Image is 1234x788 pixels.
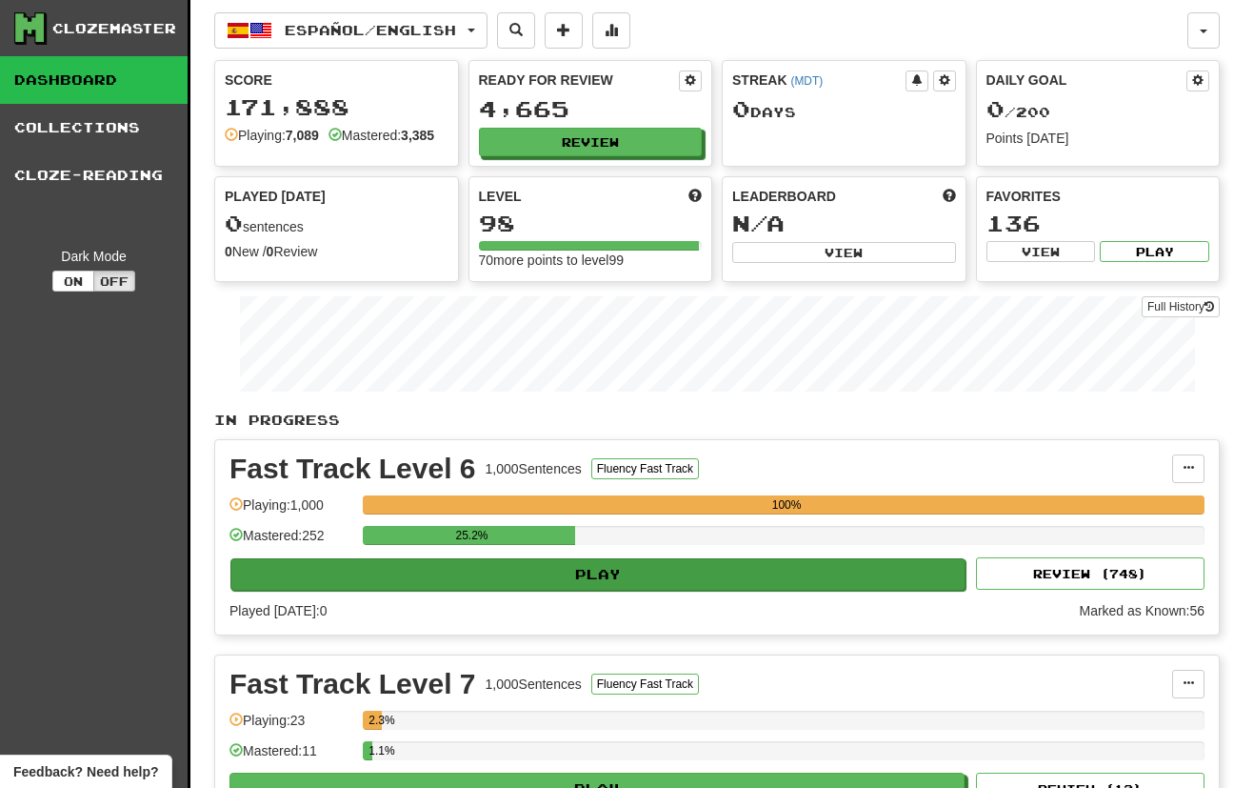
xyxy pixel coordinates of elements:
div: Daily Goal [986,71,1187,91]
div: 171,888 [225,95,448,119]
div: Points [DATE] [986,129,1210,148]
button: Play [1100,241,1209,262]
div: 4,665 [479,97,703,121]
button: Play [230,558,965,591]
span: 0 [732,95,750,122]
div: sentences [225,212,448,236]
span: Español / English [285,22,456,38]
div: Fast Track Level 7 [229,670,476,698]
span: Played [DATE]: 0 [229,603,327,618]
strong: 0 [225,244,232,259]
div: Playing: 23 [229,711,353,742]
div: Score [225,71,448,90]
div: 136 [986,212,1210,235]
span: Played [DATE] [225,187,326,206]
div: Mastered: 252 [229,526,353,557]
span: Leaderboard [732,187,836,206]
div: Mastered: [328,126,434,145]
div: Marked as Known: 56 [1079,601,1204,620]
button: View [986,241,1096,262]
div: 1.1% [368,741,371,760]
button: View [732,242,956,263]
strong: 7,089 [286,128,319,143]
div: 2.3% [368,711,382,730]
div: 98 [479,212,703,235]
strong: 0 [267,244,274,259]
div: New / Review [225,242,448,261]
span: 0 [225,210,243,236]
span: 0 [986,95,1005,122]
button: Review (748) [976,557,1204,590]
div: Streak [732,71,906,90]
div: Favorites [986,187,1210,206]
p: In Progress [214,411,1220,430]
strong: 3,385 [401,128,434,143]
span: N/A [732,210,785,236]
button: Fluency Fast Track [591,674,699,695]
div: 25.2% [368,526,575,545]
a: Full History [1142,296,1220,317]
div: 70 more points to level 99 [479,251,703,270]
button: Off [93,271,135,292]
div: Day s [732,97,956,122]
a: (MDT) [790,74,823,88]
span: Level [479,187,522,206]
div: 1,000 Sentences [486,675,582,694]
div: Dark Mode [14,247,173,266]
button: Review [479,128,703,156]
div: Playing: [225,126,319,145]
span: Score more points to level up [688,187,702,206]
button: More stats [592,12,630,49]
div: Playing: 1,000 [229,495,353,527]
span: / 200 [986,104,1050,120]
div: Mastered: 11 [229,741,353,773]
button: Español/English [214,12,488,49]
div: Ready for Review [479,71,680,90]
div: Clozemaster [52,19,176,38]
button: Add sentence to collection [545,12,583,49]
button: Search sentences [497,12,535,49]
div: Fast Track Level 6 [229,455,476,483]
div: 1,000 Sentences [486,459,582,478]
div: 100% [368,495,1204,515]
span: Open feedback widget [13,762,158,781]
button: On [52,271,94,292]
button: Fluency Fast Track [591,458,699,479]
span: This week in points, UTC [943,187,956,206]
